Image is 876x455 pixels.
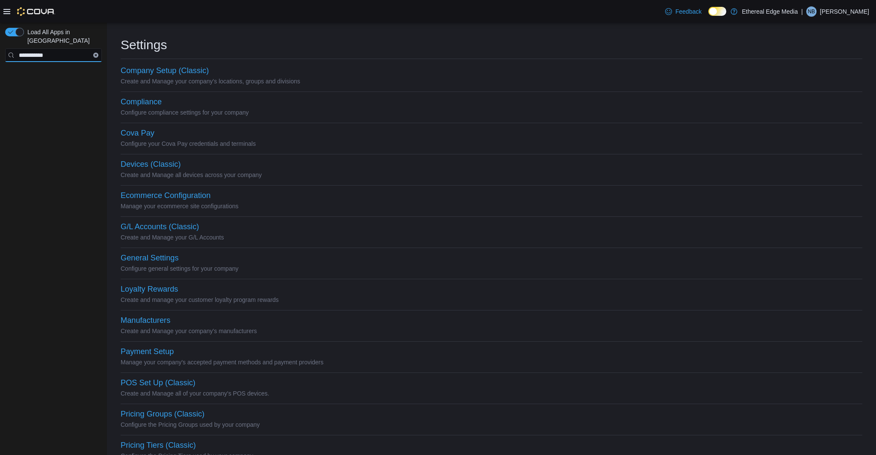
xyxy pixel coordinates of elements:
button: General Settings [121,254,178,263]
p: Create and Manage all devices across your company [121,170,862,180]
span: Feedback [675,7,701,16]
button: Payment Setup [121,347,174,356]
button: G/L Accounts (Classic) [121,222,199,231]
button: Loyalty Rewards [121,285,178,294]
p: Create and Manage all of your company's POS devices. [121,388,862,399]
button: Cova Pay [121,129,154,138]
p: Create and Manage your G/L Accounts [121,232,862,242]
button: Compliance [121,97,162,106]
input: Dark Mode [708,7,726,16]
button: Company Setup (Classic) [121,66,209,75]
button: Ecommerce Configuration [121,191,210,200]
p: Create and Manage your company's manufacturers [121,326,862,336]
p: Manage your ecommerce site configurations [121,201,862,211]
h1: Settings [121,36,167,53]
button: Clear input [93,53,98,58]
button: Pricing Tiers (Classic) [121,441,196,450]
p: Ethereal Edge Media [742,6,798,17]
button: Devices (Classic) [121,160,181,169]
p: Create and Manage your company's locations, groups and divisions [121,76,862,86]
span: Load All Apps in [GEOGRAPHIC_DATA] [24,28,102,45]
img: Cova [17,7,55,16]
p: Configure your Cova Pay credentials and terminals [121,139,862,149]
p: | [801,6,803,17]
p: Create and manage your customer loyalty program rewards [121,295,862,305]
p: Configure general settings for your company [121,263,862,274]
p: Manage your company's accepted payment methods and payment providers [121,357,862,367]
button: POS Set Up (Classic) [121,378,195,387]
p: Configure compliance settings for your company [121,107,862,118]
span: NB [808,6,815,17]
a: Feedback [662,3,705,20]
div: Nick Baker [806,6,817,17]
p: Configure the Pricing Groups used by your company [121,420,862,430]
button: Manufacturers [121,316,170,325]
nav: Complex example [5,64,102,84]
p: [PERSON_NAME] [820,6,869,17]
button: Pricing Groups (Classic) [121,410,204,419]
